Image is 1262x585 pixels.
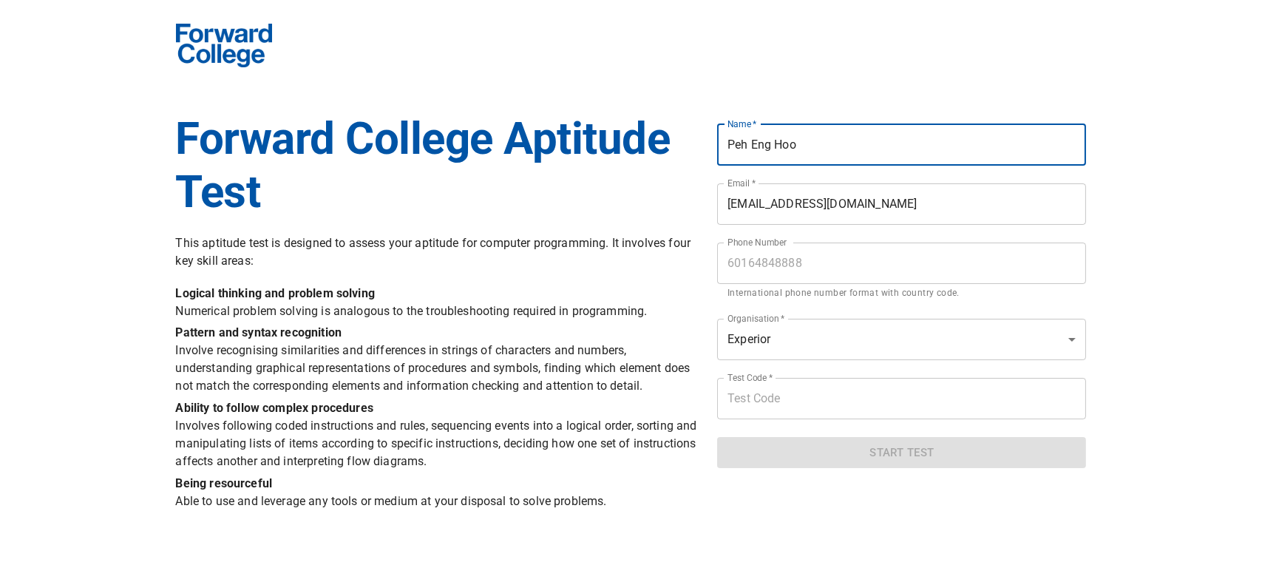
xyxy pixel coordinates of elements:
div: Experior [717,319,1086,360]
p: Involves following coded instructions and rules, sequencing events into a logical order, sorting ... [176,399,700,470]
p: Numerical problem solving is analogous to the troubleshooting required in programming. [176,285,700,320]
b: Being resourceful [176,476,273,490]
p: Involve recognising similarities and differences in strings of characters and numbers, understand... [176,324,700,395]
p: Able to use and leverage any tools or medium at your disposal to solve problems. [176,475,700,510]
p: This aptitude test is designed to assess your aptitude for computer programming. It involves four... [176,234,700,270]
b: Logical thinking and problem solving [176,286,375,300]
input: 60164848888 [717,243,1086,284]
h1: Forward College Aptitude Test [176,112,700,219]
input: Test Code [717,378,1086,419]
img: Forward School [176,24,272,67]
input: your@email.com [717,183,1086,225]
b: Ability to follow complex procedures [176,401,373,415]
p: International phone number format with country code. [727,286,1076,301]
input: Your Full Name [717,124,1086,166]
b: Pattern and syntax recognition [176,325,342,339]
